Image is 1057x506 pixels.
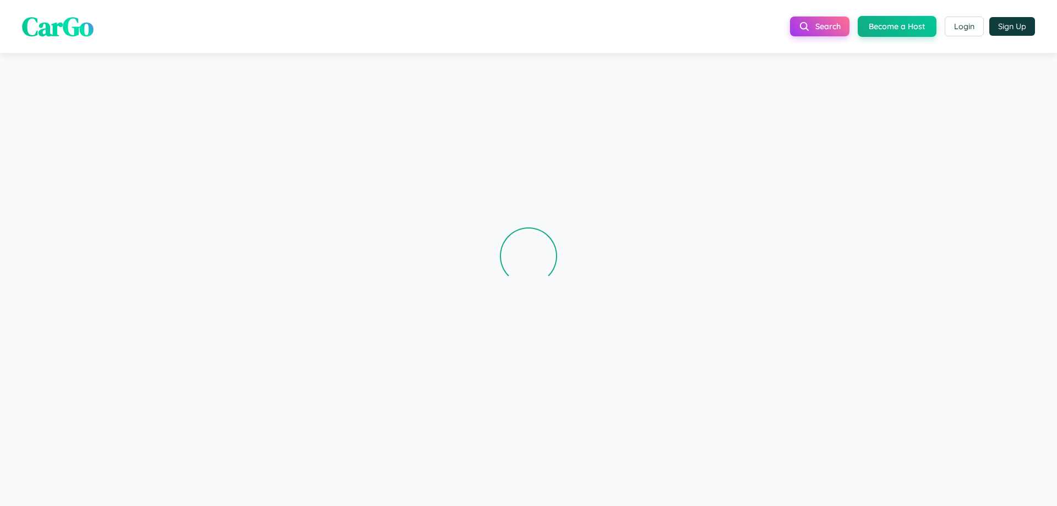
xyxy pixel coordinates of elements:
[22,8,94,45] span: CarGo
[945,17,984,36] button: Login
[858,16,936,37] button: Become a Host
[815,21,841,31] span: Search
[989,17,1035,36] button: Sign Up
[790,17,849,36] button: Search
